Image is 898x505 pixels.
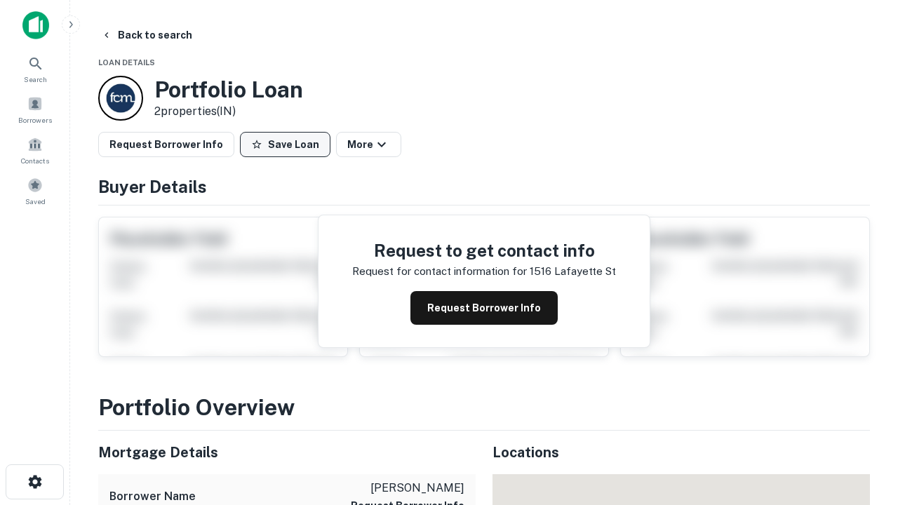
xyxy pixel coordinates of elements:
p: [PERSON_NAME] [351,480,464,497]
p: 1516 lafayette st [530,263,616,280]
h3: Portfolio Loan [154,76,303,103]
h4: Request to get contact info [352,238,616,263]
p: Request for contact information for [352,263,527,280]
span: Saved [25,196,46,207]
a: Contacts [4,131,66,169]
span: Loan Details [98,58,155,67]
img: capitalize-icon.png [22,11,49,39]
a: Search [4,50,66,88]
span: Search [24,74,47,85]
button: More [336,132,401,157]
p: 2 properties (IN) [154,103,303,120]
iframe: Chat Widget [828,348,898,415]
button: Request Borrower Info [98,132,234,157]
button: Save Loan [240,132,330,157]
h5: Locations [492,442,870,463]
h6: Borrower Name [109,488,196,505]
h3: Portfolio Overview [98,391,870,424]
h5: Mortgage Details [98,442,476,463]
a: Borrowers [4,90,66,128]
button: Back to search [95,22,198,48]
span: Contacts [21,155,49,166]
button: Request Borrower Info [410,291,558,325]
a: Saved [4,172,66,210]
span: Borrowers [18,114,52,126]
h4: Buyer Details [98,174,870,199]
